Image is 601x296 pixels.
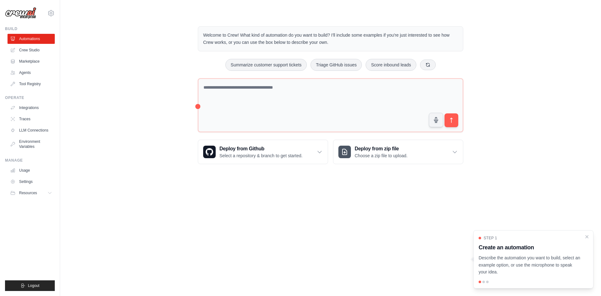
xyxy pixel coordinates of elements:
button: Resources [8,188,55,198]
button: Triage GitHub issues [311,59,362,71]
h3: Deploy from zip file [355,145,408,153]
span: Resources [19,190,37,195]
a: Marketplace [8,56,55,66]
a: Integrations [8,103,55,113]
p: Describe the automation you want to build, select an example option, or use the microphone to spe... [479,254,581,276]
a: Crew Studio [8,45,55,55]
p: Welcome to Crew! What kind of automation do you want to build? I'll include some examples if you'... [203,32,458,46]
h3: Create an automation [479,243,581,252]
button: Summarize customer support tickets [225,59,307,71]
p: Select a repository & branch to get started. [219,153,302,159]
span: Step 1 [484,236,497,241]
a: Usage [8,165,55,175]
a: Traces [8,114,55,124]
div: Operate [5,95,55,100]
div: Build [5,26,55,31]
span: Logout [28,283,39,288]
a: Agents [8,68,55,78]
img: Logo [5,7,36,19]
div: Manage [5,158,55,163]
a: LLM Connections [8,125,55,135]
button: Score inbound leads [366,59,416,71]
a: Settings [8,177,55,187]
a: Tool Registry [8,79,55,89]
button: Close walkthrough [584,234,589,239]
p: Choose a zip file to upload. [355,153,408,159]
a: Environment Variables [8,137,55,152]
button: Logout [5,280,55,291]
a: Automations [8,34,55,44]
h3: Deploy from Github [219,145,302,153]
